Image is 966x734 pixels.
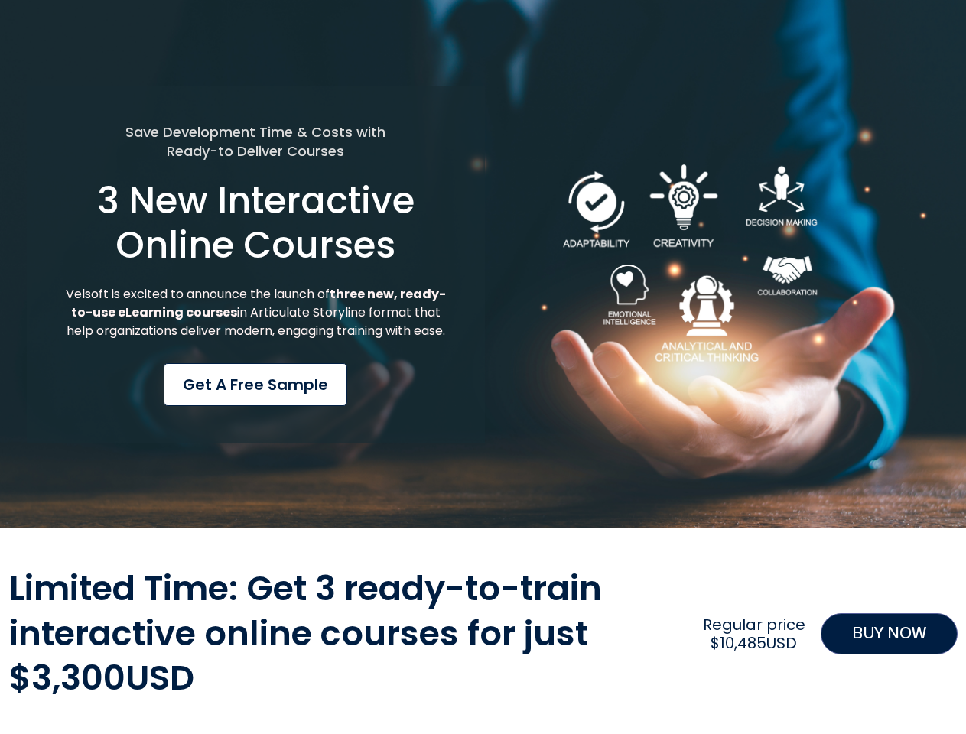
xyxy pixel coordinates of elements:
h1: 3 New Interactive Online Courses [63,179,448,267]
strong: three new, ready-to-use eLearning courses [71,285,446,321]
span: Get a Free Sample [183,373,328,396]
a: Get a Free Sample [164,363,347,406]
h2: Limited Time: Get 3 ready-to-train interactive online courses for just $3,300USD [9,567,688,701]
p: Velsoft is excited to announce the launch of in Articulate Storyline format that help organizatio... [63,285,448,340]
span: BUY NOW [852,622,926,646]
a: BUY NOW [821,613,958,654]
h2: Regular price $10,485USD [695,615,812,652]
h5: Save Development Time & Costs with Ready-to Deliver Courses [63,122,448,161]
